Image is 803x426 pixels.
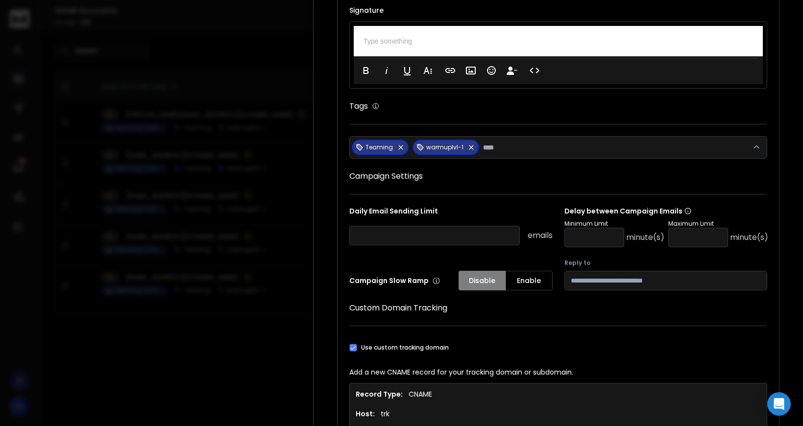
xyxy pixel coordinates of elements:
[441,61,460,80] button: Insert Link (⌘K)
[506,271,553,290] button: Enable
[349,100,368,112] h1: Tags
[365,143,393,151] p: Teaming
[409,389,432,399] p: CNAME
[564,206,768,216] p: Delay between Campaign Emails
[462,61,480,80] button: Insert Image (⌘P)
[349,170,767,182] h1: Campaign Settings
[349,367,767,377] p: Add a new CNAME record for your tracking domain or subdomain.
[459,271,506,290] button: Disable
[349,302,767,314] h1: Custom Domain Tracking
[349,206,553,220] p: Daily Email Sending Limit
[564,220,664,228] p: Minimum Limit
[418,61,437,80] button: More Text
[381,409,389,419] p: trk
[426,143,463,151] p: warmuplvl-1
[564,259,768,267] label: Reply to
[482,61,501,80] button: Emoticons
[349,276,440,285] p: Campaign Slow Ramp
[361,344,449,352] label: Use custom tracking domain
[356,409,375,419] h1: Host:
[626,232,664,243] p: minute(s)
[356,389,403,399] h1: Record Type:
[357,61,375,80] button: Bold (⌘B)
[377,61,396,80] button: Italic (⌘I)
[525,61,544,80] button: Code View
[767,392,791,416] div: Open Intercom Messenger
[730,232,768,243] p: minute(s)
[668,220,768,228] p: Maximum Limit
[398,61,416,80] button: Underline (⌘U)
[528,230,553,241] p: emails
[349,7,767,14] label: Signature
[503,61,521,80] button: Insert Unsubscribe Link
